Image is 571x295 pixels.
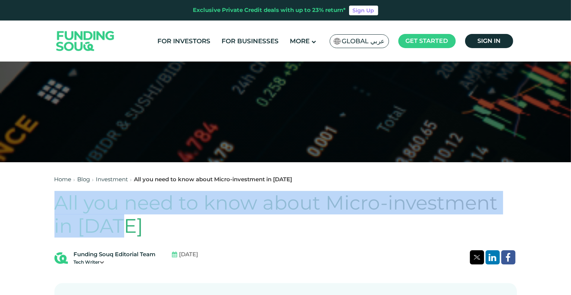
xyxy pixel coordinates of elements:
[474,255,480,260] img: twitter
[349,6,378,15] a: Sign Up
[49,22,122,60] img: Logo
[179,250,198,259] span: [DATE]
[54,176,72,183] a: Home
[54,191,517,238] h1: All you need to know about Micro-investment in [DATE]
[156,35,212,47] a: For Investors
[406,37,448,44] span: Get started
[290,37,310,45] span: More
[74,259,156,266] div: Tech Writer
[342,37,385,45] span: Global عربي
[134,175,292,184] div: All you need to know about Micro-investment in [DATE]
[54,251,68,265] img: Blog Author
[78,176,90,183] a: Blog
[74,250,156,259] div: Funding Souq Editorial Team
[96,176,128,183] a: Investment
[465,34,513,48] a: Sign in
[193,6,346,15] div: Exclusive Private Credit deals with up to 23% return*
[477,37,501,44] span: Sign in
[220,35,280,47] a: For Businesses
[334,38,341,44] img: SA Flag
